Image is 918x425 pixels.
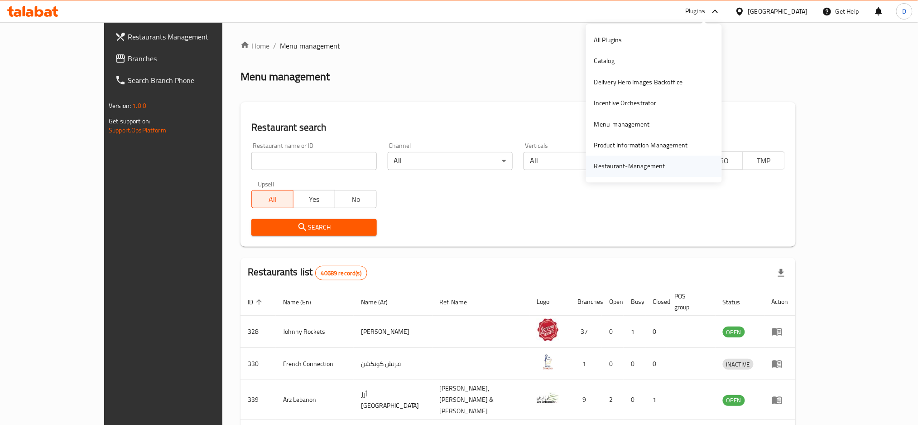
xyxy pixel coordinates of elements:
div: Delivery Hero Images Backoffice [594,77,683,87]
th: Action [764,288,796,316]
h2: Restaurants list [248,265,367,280]
td: 1 [624,316,645,348]
div: Plugins [685,6,705,17]
img: French Connection [537,351,559,373]
div: Menu-management [594,119,650,129]
nav: breadcrumb [240,40,796,51]
button: Yes [293,190,335,208]
a: Branches [108,48,258,69]
td: 9 [570,380,602,420]
span: Search Branch Phone [128,75,250,86]
div: All Plugins [594,35,622,45]
td: 0 [645,316,667,348]
th: Open [602,288,624,316]
td: Arz Lebanon [276,380,354,420]
span: INACTIVE [723,359,754,370]
button: TMP [743,151,785,170]
td: 1 [570,348,602,380]
span: D [902,6,906,16]
div: Menu [772,326,788,337]
li: / [273,40,276,51]
span: TMP [747,154,781,167]
span: Ref. Name [440,297,479,308]
span: All [255,193,290,206]
button: Search [251,219,376,236]
td: 0 [602,316,624,348]
span: 40689 record(s) [316,269,367,278]
td: 339 [240,380,276,420]
td: 0 [645,348,667,380]
td: 1 [645,380,667,420]
div: Incentive Orchestrator [594,98,656,108]
th: Closed [645,288,667,316]
input: Search for restaurant name or ID.. [251,152,376,170]
a: Search Branch Phone [108,69,258,91]
span: POS group [674,291,705,313]
div: Restaurant-Management [594,161,665,171]
td: 0 [624,380,645,420]
div: INACTIVE [723,359,754,370]
td: 330 [240,348,276,380]
img: Johnny Rockets [537,318,559,341]
h2: Menu management [240,69,330,84]
span: Search [259,222,369,233]
span: OPEN [723,395,745,405]
span: Status [723,297,752,308]
div: [GEOGRAPHIC_DATA] [748,6,808,16]
div: Total records count [315,266,367,280]
td: 37 [570,316,602,348]
td: French Connection [276,348,354,380]
button: No [335,190,377,208]
div: Menu [772,395,788,405]
div: All [524,152,649,170]
button: TGO [701,151,743,170]
span: Name (Ar) [361,297,399,308]
td: فرنش كونكشن [354,348,433,380]
div: Catalog [594,56,615,66]
span: Branches [128,53,250,64]
span: No [339,193,373,206]
th: Logo [529,288,570,316]
td: 0 [624,348,645,380]
div: All [388,152,513,170]
a: Restaurants Management [108,26,258,48]
td: Johnny Rockets [276,316,354,348]
button: All [251,190,293,208]
td: 328 [240,316,276,348]
span: OPEN [723,327,745,337]
span: Restaurants Management [128,31,250,42]
td: [PERSON_NAME] [354,316,433,348]
h2: Restaurant search [251,121,785,134]
span: Version: [109,100,131,112]
td: أرز [GEOGRAPHIC_DATA] [354,380,433,420]
th: Branches [570,288,602,316]
td: 0 [602,348,624,380]
td: [PERSON_NAME],[PERSON_NAME] & [PERSON_NAME] [433,380,530,420]
span: Get support on: [109,115,150,127]
span: TGO [705,154,740,167]
td: 2 [602,380,624,420]
img: Arz Lebanon [537,387,559,410]
span: 1.0.0 [132,100,146,112]
span: ID [248,297,265,308]
label: Upsell [258,181,274,187]
div: Menu [772,358,788,369]
div: OPEN [723,327,745,337]
th: Busy [624,288,645,316]
span: Menu management [280,40,340,51]
span: Name (En) [283,297,323,308]
a: Support.OpsPlatform [109,124,166,136]
span: Yes [297,193,332,206]
div: Export file [770,262,792,284]
div: Product Information Management [594,140,688,150]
